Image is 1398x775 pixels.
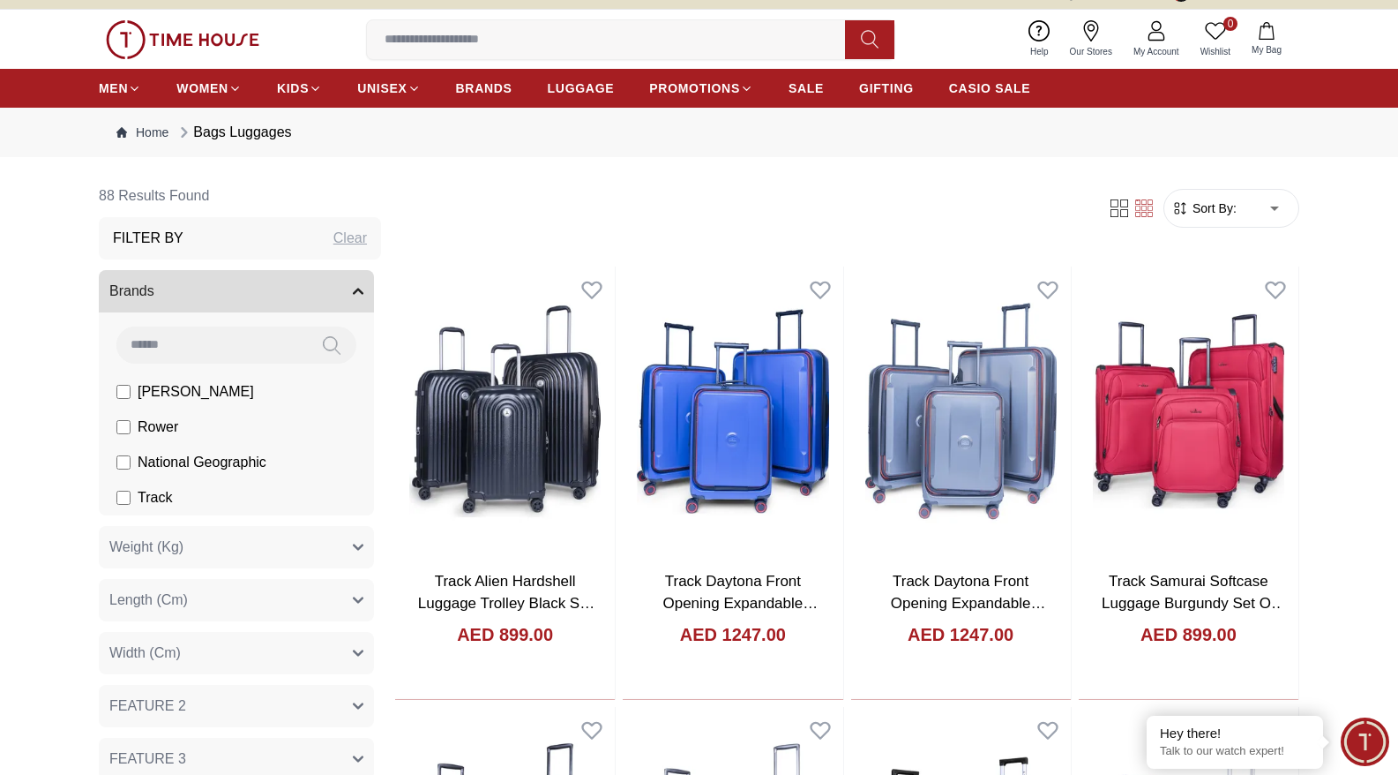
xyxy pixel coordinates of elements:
[109,590,188,611] span: Length (Cm)
[1193,45,1237,58] span: Wishlist
[1160,725,1310,742] div: Hey there!
[1241,19,1292,60] button: My Bag
[99,270,374,312] button: Brands
[680,622,786,647] h4: AED 1247.00
[1245,43,1289,56] span: My Bag
[109,281,154,302] span: Brands
[623,267,842,556] img: Track Daytona Front Opening Expandable Hardcase Luggage Blue Set Of 3 TK300.49.3
[1189,199,1237,217] span: Sort By:
[138,381,254,403] span: [PERSON_NAME]
[456,79,512,97] span: BRANDS
[99,579,374,621] button: Length (Cm)
[1063,45,1119,58] span: Our Stores
[851,267,1071,556] img: Track Daytona Front Opening Expandable Hardcase Luggage Grey Set Of 3 TK300.22.3
[859,79,914,97] span: GIFTING
[99,632,374,674] button: Width (Cm)
[789,79,824,97] span: SALE
[1079,267,1298,556] img: Track Samurai Softcase Luggage Burgundy Set Of 3 TK2909.56.3
[789,72,824,104] a: SALE
[106,20,259,59] img: ...
[116,420,131,434] input: Rower
[116,124,168,141] a: Home
[949,79,1031,97] span: CASIO SALE
[109,537,183,558] span: Weight (Kg)
[548,79,615,97] span: LUGGAGE
[1126,45,1186,58] span: My Account
[1190,17,1241,62] a: 0Wishlist
[1102,573,1286,635] a: Track Samurai Softcase Luggage Burgundy Set Of 3 TK2909.56.3
[949,72,1031,104] a: CASIO SALE
[357,72,420,104] a: UNISEX
[109,749,186,770] span: FEATURE 3
[653,573,819,658] a: Track Daytona Front Opening Expandable Hardcase Luggage Blue Set Of 3 TK300.49.3
[333,228,367,249] div: Clear
[357,79,407,97] span: UNISEX
[908,622,1013,647] h4: AED 1247.00
[138,487,172,508] span: Track
[1140,622,1237,647] h4: AED 899.00
[1059,17,1123,62] a: Our Stores
[457,622,553,647] h4: AED 899.00
[1160,744,1310,759] p: Talk to our watch expert!
[99,175,381,217] h6: 88 Results Found
[548,72,615,104] a: LUGGAGE
[109,696,186,717] span: FEATURE 2
[649,72,753,104] a: PROMOTIONS
[1023,45,1056,58] span: Help
[138,452,266,473] span: National Geographic
[456,72,512,104] a: BRANDS
[277,72,322,104] a: KIDS
[113,228,183,249] h3: Filter By
[109,643,181,664] span: Width (Cm)
[116,491,131,505] input: Track
[1341,718,1389,766] div: Chat Widget
[649,79,740,97] span: PROMOTIONS
[99,72,141,104] a: MEN
[176,79,228,97] span: WOMEN
[176,72,242,104] a: WOMEN
[1020,17,1059,62] a: Help
[418,573,594,635] a: Track Alien Hardshell Luggage Trolley Black Set Of 3 TK500.06.3
[138,417,178,438] span: Rower
[99,79,128,97] span: MEN
[1223,17,1237,31] span: 0
[99,526,374,568] button: Weight (Kg)
[99,108,1299,157] nav: Breadcrumb
[859,72,914,104] a: GIFTING
[99,685,374,727] button: FEATURE 2
[277,79,309,97] span: KIDS
[116,455,131,470] input: National Geographic
[395,267,615,556] img: Track Alien Hardshell Luggage Trolley Black Set Of 3 TK500.06.3
[176,122,291,143] div: Bags Luggages
[879,573,1046,658] a: Track Daytona Front Opening Expandable Hardcase Luggage Grey Set Of 3 TK300.22.3
[116,385,131,399] input: [PERSON_NAME]
[1171,199,1237,217] button: Sort By:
